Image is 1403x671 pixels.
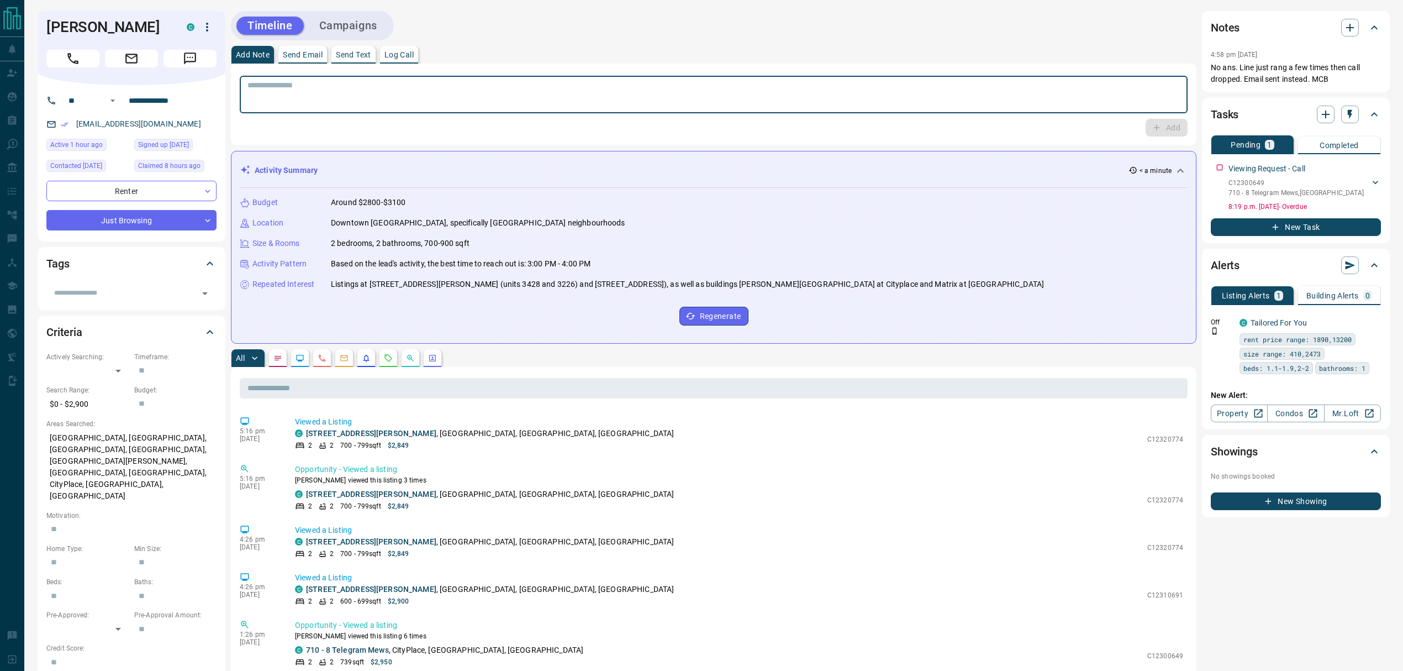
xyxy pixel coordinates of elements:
[46,511,217,521] p: Motivation:
[384,354,393,363] svg: Requests
[388,501,409,511] p: $2,849
[134,385,217,395] p: Budget:
[134,139,217,154] div: Fri Mar 01 2024
[187,23,194,31] div: condos.ca
[240,483,278,490] p: [DATE]
[252,279,314,290] p: Repeated Interest
[1211,471,1381,481] p: No showings booked
[240,591,278,599] p: [DATE]
[46,643,217,653] p: Credit Score:
[388,441,409,450] p: $2,849
[306,584,674,595] p: , [GEOGRAPHIC_DATA], [GEOGRAPHIC_DATA], [GEOGRAPHIC_DATA]
[76,119,201,128] a: [EMAIL_ADDRESS][DOMAIN_NAME]
[306,489,674,500] p: , [GEOGRAPHIC_DATA], [GEOGRAPHIC_DATA], [GEOGRAPHIC_DATA]
[1277,292,1281,300] p: 1
[330,501,334,511] p: 2
[1306,292,1359,300] p: Building Alerts
[1228,163,1305,175] p: Viewing Request - Call
[236,51,270,59] p: Add Note
[46,395,129,413] p: $0 - $2,900
[308,596,312,606] p: 2
[1147,434,1183,444] p: C12320774
[1147,495,1183,505] p: C12320774
[295,620,1183,631] p: Opportunity - Viewed a listing
[295,538,303,546] div: condos.ca
[362,354,371,363] svg: Listing Alerts
[330,549,334,559] p: 2
[340,354,349,363] svg: Emails
[1147,651,1183,661] p: C12300649
[330,441,334,450] p: 2
[252,217,283,229] p: Location
[1147,543,1183,553] p: C12320774
[306,490,436,499] a: [STREET_ADDRESS][PERSON_NAME]
[252,197,278,208] p: Budget
[46,323,82,341] h2: Criteria
[240,638,278,646] p: [DATE]
[283,51,323,59] p: Send Email
[1267,141,1272,149] p: 1
[50,160,102,171] span: Contacted [DATE]
[1211,19,1240,36] h2: Notes
[306,536,674,548] p: , [GEOGRAPHIC_DATA], [GEOGRAPHIC_DATA], [GEOGRAPHIC_DATA]
[295,585,303,593] div: condos.ca
[240,435,278,443] p: [DATE]
[46,610,129,620] p: Pre-Approved:
[428,354,437,363] svg: Agent Actions
[46,385,129,395] p: Search Range:
[134,160,217,175] div: Mon Aug 18 2025
[331,279,1044,290] p: Listings at [STREET_ADDRESS][PERSON_NAME] (units 3428 and 3226) and [STREET_ADDRESS]), as well as...
[295,572,1183,584] p: Viewed a Listing
[1147,590,1183,600] p: C12310691
[46,319,217,345] div: Criteria
[1243,363,1309,374] span: beds: 1.1-1.9,2-2
[1211,106,1238,123] h2: Tasks
[50,139,103,150] span: Active 1 hour ago
[308,17,388,35] button: Campaigns
[1240,319,1247,327] div: condos.ca
[340,549,381,559] p: 700 - 799 sqft
[384,51,414,59] p: Log Call
[46,160,129,175] div: Tue Jun 24 2025
[134,352,217,362] p: Timeframe:
[1365,292,1370,300] p: 0
[106,94,119,107] button: Open
[255,165,318,176] p: Activity Summary
[240,427,278,435] p: 5:16 pm
[46,577,129,587] p: Beds:
[340,441,381,450] p: 700 - 799 sqft
[295,525,1183,536] p: Viewed a Listing
[1251,318,1307,327] a: Tailored For You
[1211,101,1381,128] div: Tasks
[46,544,129,554] p: Home Type:
[295,631,1183,641] p: [PERSON_NAME] viewed this listing 6 times
[236,17,304,35] button: Timeline
[1243,334,1352,345] span: rent price range: 1890,13200
[134,577,217,587] p: Baths:
[388,549,409,559] p: $2,849
[46,419,217,429] p: Areas Searched:
[295,416,1183,428] p: Viewed a Listing
[240,475,278,483] p: 5:16 pm
[138,160,201,171] span: Claimed 8 hours ago
[273,354,282,363] svg: Notes
[295,475,1183,485] p: [PERSON_NAME] viewed this listing 3 times
[1228,178,1364,188] p: C12300649
[134,544,217,554] p: Min Size:
[331,258,590,270] p: Based on the lead's activity, the best time to reach out is: 3:00 PM - 4:00 PM
[1211,492,1381,510] button: New Showing
[330,657,334,667] p: 2
[306,585,436,594] a: [STREET_ADDRESS][PERSON_NAME]
[1211,390,1381,401] p: New Alert:
[46,210,217,230] div: Just Browsing
[330,596,334,606] p: 2
[306,537,436,546] a: [STREET_ADDRESS][PERSON_NAME]
[679,307,748,326] button: Regenerate
[236,354,245,362] p: All
[308,501,312,511] p: 2
[163,50,217,67] span: Message
[46,18,170,36] h1: [PERSON_NAME]
[371,657,392,667] p: $2,950
[46,50,99,67] span: Call
[340,501,381,511] p: 700 - 799 sqft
